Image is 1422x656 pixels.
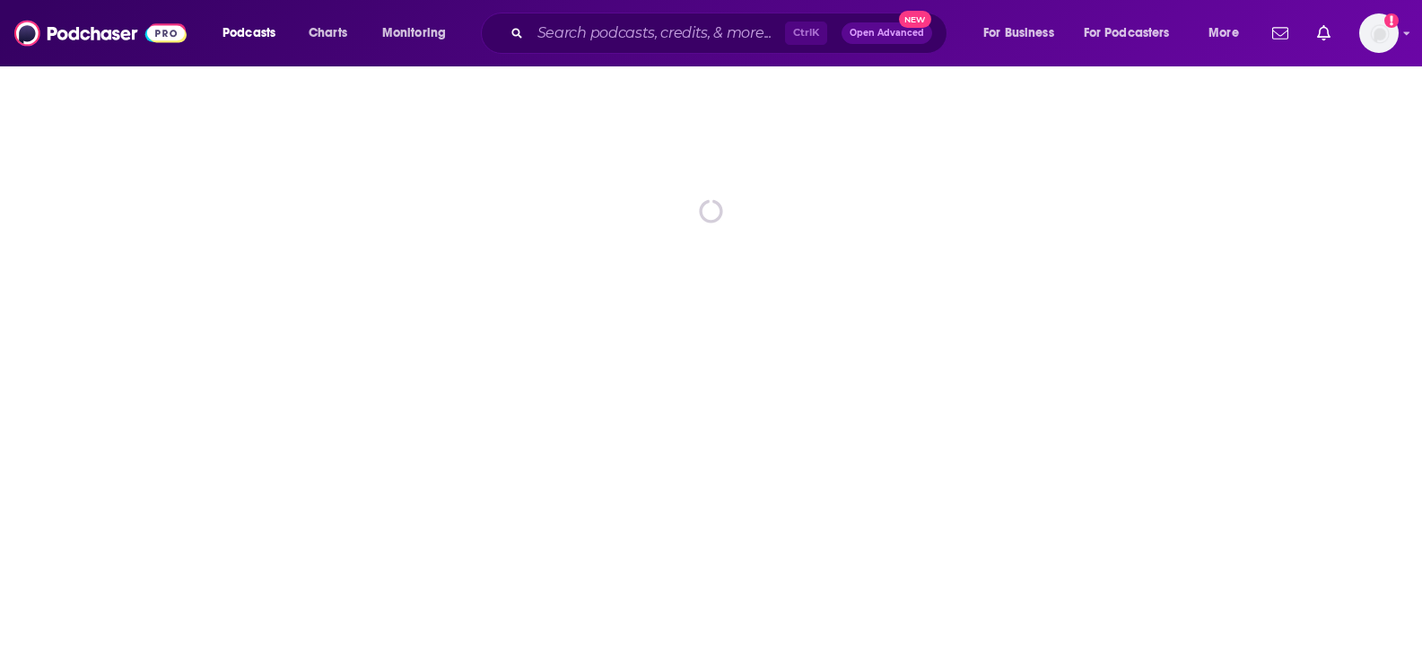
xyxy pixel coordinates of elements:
[1196,19,1261,48] button: open menu
[1384,13,1399,28] svg: Add a profile image
[309,21,347,46] span: Charts
[370,19,469,48] button: open menu
[971,19,1077,48] button: open menu
[1208,21,1239,46] span: More
[1359,13,1399,53] img: User Profile
[498,13,964,54] div: Search podcasts, credits, & more...
[14,16,187,50] img: Podchaser - Follow, Share and Rate Podcasts
[1072,19,1196,48] button: open menu
[1265,18,1296,48] a: Show notifications dropdown
[210,19,299,48] button: open menu
[1084,21,1170,46] span: For Podcasters
[530,19,785,48] input: Search podcasts, credits, & more...
[297,19,358,48] a: Charts
[842,22,932,44] button: Open AdvancedNew
[983,21,1054,46] span: For Business
[222,21,275,46] span: Podcasts
[1359,13,1399,53] button: Show profile menu
[899,11,931,28] span: New
[1359,13,1399,53] span: Logged in as LindseyC
[1310,18,1338,48] a: Show notifications dropdown
[382,21,446,46] span: Monitoring
[785,22,827,45] span: Ctrl K
[850,29,924,38] span: Open Advanced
